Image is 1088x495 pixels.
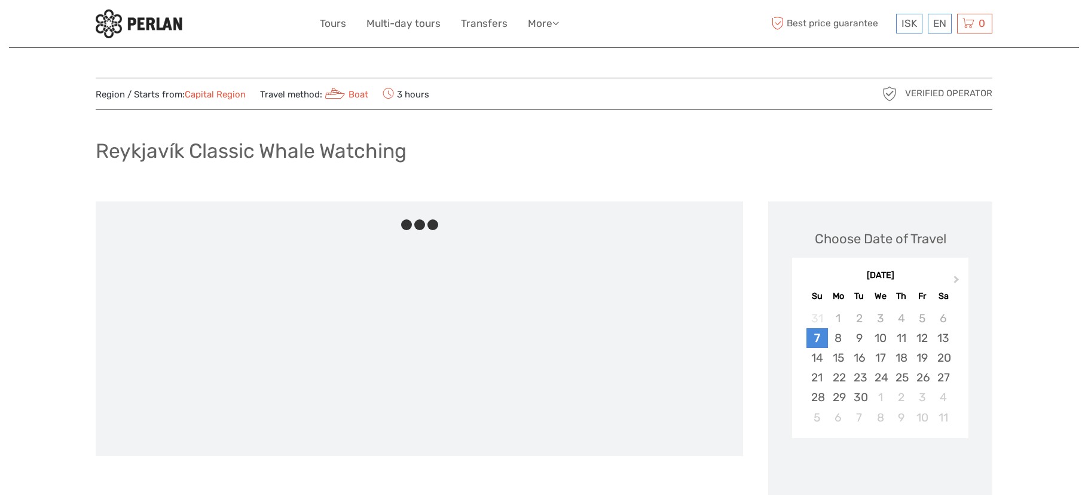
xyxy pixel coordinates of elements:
div: Choose Monday, September 8th, 2025 [828,328,849,348]
div: Choose Sunday, September 21st, 2025 [806,368,827,387]
div: month 2025-09 [796,308,964,427]
img: verified_operator_grey_128.png [880,84,899,103]
div: Choose Monday, October 6th, 2025 [828,408,849,427]
a: Capital Region [185,89,246,100]
div: Choose Saturday, September 20th, 2025 [933,348,953,368]
h1: Reykjavík Classic Whale Watching [96,139,407,163]
div: Not available Monday, September 1st, 2025 [828,308,849,328]
div: Choose Wednesday, September 17th, 2025 [870,348,891,368]
div: Choose Friday, September 19th, 2025 [912,348,933,368]
div: Choose Tuesday, October 7th, 2025 [849,408,870,427]
button: Next Month [948,273,967,292]
div: Choose Wednesday, October 8th, 2025 [870,408,891,427]
a: Tours [320,15,346,32]
span: ISK [901,17,917,29]
div: Choose Wednesday, September 24th, 2025 [870,368,891,387]
div: Not available Saturday, September 6th, 2025 [933,308,953,328]
a: Boat [322,89,368,100]
div: Choose Thursday, September 25th, 2025 [891,368,912,387]
div: Choose Sunday, October 5th, 2025 [806,408,827,427]
div: Th [891,288,912,304]
a: Multi-day tours [366,15,441,32]
div: Choose Tuesday, September 30th, 2025 [849,387,870,407]
div: Choose Tuesday, September 23rd, 2025 [849,368,870,387]
a: Transfers [461,15,508,32]
div: Choose Friday, October 3rd, 2025 [912,387,933,407]
div: Sa [933,288,953,304]
div: Choose Friday, September 26th, 2025 [912,368,933,387]
div: Mo [828,288,849,304]
div: EN [928,14,952,33]
div: Not available Thursday, September 4th, 2025 [891,308,912,328]
div: Choose Date of Travel [815,230,946,248]
div: Choose Sunday, September 7th, 2025 [806,328,827,348]
div: Choose Thursday, October 9th, 2025 [891,408,912,427]
div: Choose Friday, September 12th, 2025 [912,328,933,348]
div: Su [806,288,827,304]
span: Best price guarantee [768,14,893,33]
div: Not available Tuesday, September 2nd, 2025 [849,308,870,328]
div: Tu [849,288,870,304]
div: Choose Saturday, October 4th, 2025 [933,387,953,407]
div: Choose Thursday, September 11th, 2025 [891,328,912,348]
div: Choose Thursday, October 2nd, 2025 [891,387,912,407]
div: Choose Monday, September 15th, 2025 [828,348,849,368]
div: Choose Monday, September 22nd, 2025 [828,368,849,387]
div: Choose Saturday, September 13th, 2025 [933,328,953,348]
div: Choose Monday, September 29th, 2025 [828,387,849,407]
div: Choose Wednesday, October 1st, 2025 [870,387,891,407]
div: Choose Friday, October 10th, 2025 [912,408,933,427]
div: Choose Tuesday, September 9th, 2025 [849,328,870,348]
div: Choose Saturday, September 27th, 2025 [933,368,953,387]
span: Travel method: [260,85,368,102]
div: Choose Saturday, October 11th, 2025 [933,408,953,427]
img: 288-6a22670a-0f57-43d8-a107-52fbc9b92f2c_logo_small.jpg [96,9,182,38]
div: Choose Wednesday, September 10th, 2025 [870,328,891,348]
span: Verified Operator [905,87,992,100]
div: Choose Thursday, September 18th, 2025 [891,348,912,368]
div: Choose Sunday, September 14th, 2025 [806,348,827,368]
div: [DATE] [792,270,968,282]
a: More [528,15,559,32]
div: Not available Friday, September 5th, 2025 [912,308,933,328]
span: 0 [977,17,987,29]
div: We [870,288,891,304]
span: 3 hours [383,85,429,102]
div: Fr [912,288,933,304]
div: Not available Wednesday, September 3rd, 2025 [870,308,891,328]
div: Loading... [876,469,884,477]
div: Choose Tuesday, September 16th, 2025 [849,348,870,368]
span: Region / Starts from: [96,88,246,101]
div: Not available Sunday, August 31st, 2025 [806,308,827,328]
div: Choose Sunday, September 28th, 2025 [806,387,827,407]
